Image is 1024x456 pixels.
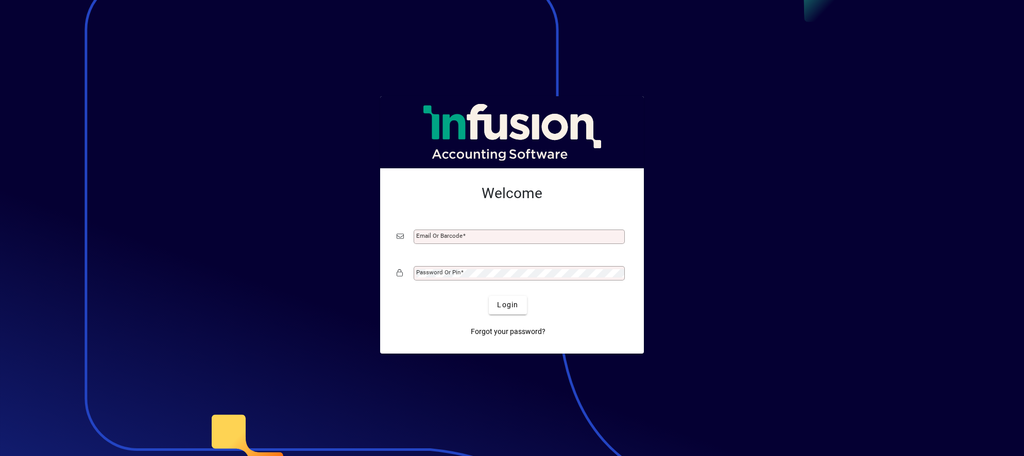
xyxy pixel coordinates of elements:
span: Forgot your password? [471,326,545,337]
a: Forgot your password? [467,323,550,341]
span: Login [497,300,518,310]
mat-label: Password or Pin [416,269,460,276]
h2: Welcome [397,185,627,202]
button: Login [489,296,526,314]
mat-label: Email or Barcode [416,232,463,239]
